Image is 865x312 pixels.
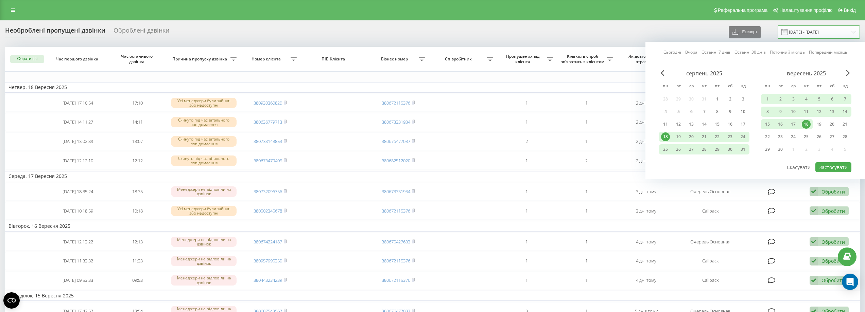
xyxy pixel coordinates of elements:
div: вт 9 вер 2025 р. [774,107,787,117]
div: ср 20 серп 2025 р. [685,132,698,142]
td: 1 [556,233,616,251]
div: 16 [776,120,785,129]
div: Обробити [821,239,845,245]
div: нд 7 вер 2025 р. [838,94,851,104]
td: Четвер, 18 Вересня 2025 [5,82,860,92]
div: 10 [739,107,747,116]
div: 30 [726,145,734,154]
div: чт 7 серп 2025 р. [698,107,711,117]
a: Останні 7 днів [702,49,730,55]
td: 09:53 [108,271,168,289]
span: ПІБ Клієнта [307,56,362,62]
td: 1 [497,202,556,220]
div: 8 [713,107,722,116]
td: 1 [497,233,556,251]
div: 14 [841,107,849,116]
td: 2 [497,132,556,150]
a: 380682512020 [382,158,410,164]
div: ср 10 вер 2025 р. [787,107,800,117]
div: пн 25 серп 2025 р. [659,144,672,154]
div: 15 [763,120,772,129]
a: Вчора [685,49,697,55]
div: нд 17 серп 2025 р. [737,119,749,129]
a: 380676477087 [382,138,410,144]
td: 11:33 [108,252,168,270]
div: вт 23 вер 2025 р. [774,132,787,142]
td: 1 [497,271,556,289]
abbr: субота [725,81,735,92]
div: 14 [700,120,709,129]
div: 30 [776,145,785,154]
div: чт 18 вер 2025 р. [800,119,813,129]
div: 29 [763,145,772,154]
div: 24 [789,132,798,141]
div: 21 [700,132,709,141]
div: 24 [739,132,747,141]
div: Необроблені пропущені дзвінки [5,27,105,37]
div: вт 26 серп 2025 р. [672,144,685,154]
td: 10:18 [108,202,168,220]
abbr: четвер [801,81,811,92]
td: Callback [676,271,744,289]
div: 2 [776,95,785,104]
div: пн 1 вер 2025 р. [761,94,774,104]
div: 3 [789,95,798,104]
td: Callback [676,202,744,220]
div: Обробити [821,258,845,264]
div: нд 24 серп 2025 р. [737,132,749,142]
div: 5 [674,107,683,116]
div: 22 [713,132,722,141]
span: Реферальна програма [718,7,768,13]
td: [DATE] 10:18:59 [48,202,108,220]
div: нд 3 серп 2025 р. [737,94,749,104]
div: 7 [841,95,849,104]
div: 13 [687,120,696,129]
td: Середа, 17 Вересня 2025 [5,171,860,181]
div: 28 [700,145,709,154]
abbr: п’ятниця [712,81,722,92]
div: пн 11 серп 2025 р. [659,119,672,129]
div: пт 26 вер 2025 р. [813,132,826,142]
td: Понеділок, 15 Вересня 2025 [5,291,860,301]
div: сб 20 вер 2025 р. [826,119,838,129]
div: Менеджери не відповіли на дзвінок [171,275,237,285]
td: [DATE] 11:33:32 [48,252,108,270]
td: 1 [556,113,616,131]
td: 3 дні тому [616,183,676,201]
div: 25 [661,145,670,154]
span: Previous Month [660,70,664,76]
td: 1 [497,113,556,131]
td: 12:13 [108,233,168,251]
div: Обробити [821,277,845,283]
div: сб 16 серп 2025 р. [724,119,737,129]
div: 5 [815,95,824,104]
span: Причина пропуску дзвінка [171,56,230,62]
div: 22 [763,132,772,141]
div: 19 [674,132,683,141]
div: 15 [713,120,722,129]
a: 380673331934 [382,119,410,125]
div: ср 3 вер 2025 р. [787,94,800,104]
a: 380930360820 [254,100,282,106]
a: 380674224187 [254,239,282,245]
td: [DATE] 12:13:22 [48,233,108,251]
div: 18 [802,120,811,129]
div: Усі менеджери були зайняті або недоступні [171,206,237,216]
div: Обробити [821,188,845,195]
abbr: понеділок [660,81,671,92]
div: пт 29 серп 2025 р. [711,144,724,154]
div: пт 8 серп 2025 р. [711,107,724,117]
td: [DATE] 09:53:33 [48,271,108,289]
div: вт 16 вер 2025 р. [774,119,787,129]
div: нд 28 вер 2025 р. [838,132,851,142]
a: Попередній місяць [809,49,847,55]
a: 380672115376 [382,277,410,283]
a: Останні 30 днів [734,49,766,55]
div: 11 [661,120,670,129]
div: вт 12 серп 2025 р. [672,119,685,129]
abbr: вівторок [673,81,684,92]
td: 4 дні тому [616,252,676,270]
div: 3 [739,95,747,104]
td: 4 дні тому [616,271,676,289]
button: Скасувати [783,162,814,172]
